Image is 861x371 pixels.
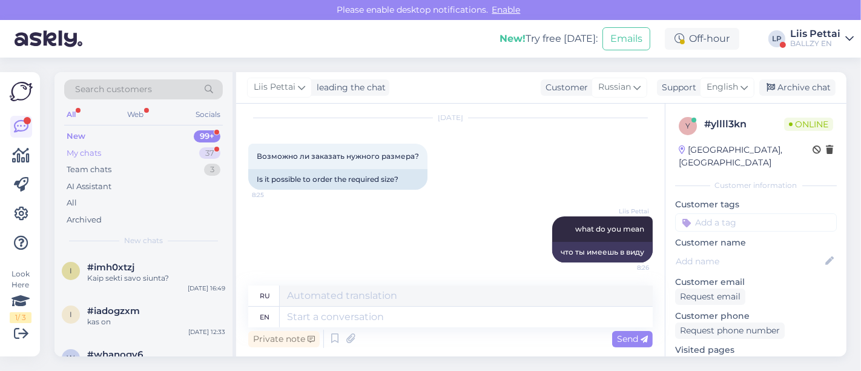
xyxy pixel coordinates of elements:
[87,306,140,316] span: #iadogzxm
[67,197,77,209] div: All
[704,117,784,132] div: # yllll3kn
[257,152,419,161] span: Возможно ли заказать нужного размера?
[70,266,72,275] span: i
[254,81,295,94] span: Liis Pettai
[67,164,111,176] div: Team chats
[10,82,33,101] img: Askly Logo
[790,39,840,48] div: BALLZY EN
[10,269,31,323] div: Look Here
[194,130,220,142] div: 99+
[675,344,837,356] p: Visited pages
[675,276,837,289] p: Customer email
[675,323,785,339] div: Request phone number
[790,29,840,39] div: Liis Pettai
[768,30,785,47] div: LP
[248,112,653,123] div: [DATE]
[552,242,653,262] div: что ты имеешь в виду
[199,147,220,159] div: 37
[125,107,147,122] div: Web
[489,4,524,15] span: Enable
[676,255,823,268] input: Add name
[75,83,152,96] span: Search customers
[685,121,690,130] span: y
[67,181,111,193] div: AI Assistant
[604,207,649,216] span: Liis Pettai
[604,263,649,272] span: 8:26
[679,144,813,169] div: [GEOGRAPHIC_DATA], [GEOGRAPHIC_DATA]
[784,118,833,131] span: Online
[260,307,270,327] div: en
[87,316,225,327] div: kas on
[675,289,745,305] div: Request email
[675,236,837,249] p: Customer name
[575,224,644,233] span: what do you mean
[248,169,427,190] div: Is it possible to order the required size?
[675,180,837,191] div: Customer information
[67,130,85,142] div: New
[500,33,526,44] b: New!
[657,81,696,94] div: Support
[248,331,320,347] div: Private note
[64,107,78,122] div: All
[665,28,739,50] div: Off-hour
[193,107,223,122] div: Socials
[790,29,854,48] a: Liis PettaiBALLZY EN
[87,262,134,273] span: #imh0xtzj
[598,81,631,94] span: Russian
[602,27,650,50] button: Emails
[617,333,648,344] span: Send
[67,353,75,363] span: w
[541,81,588,94] div: Customer
[675,213,837,232] input: Add a tag
[260,286,270,306] div: ru
[675,198,837,211] p: Customer tags
[67,147,101,159] div: My chats
[707,81,738,94] span: English
[87,349,143,360] span: #whanogv6
[252,190,297,199] span: 8:25
[312,81,386,94] div: leading the chat
[70,310,72,319] span: i
[188,284,225,293] div: [DATE] 16:49
[67,214,102,226] div: Archived
[204,164,220,176] div: 3
[87,273,225,284] div: Kaip sekti savo siunta?
[124,235,163,246] span: New chats
[759,79,836,96] div: Archive chat
[500,32,598,46] div: Try free [DATE]:
[675,310,837,323] p: Customer phone
[10,312,31,323] div: 1 / 3
[188,327,225,336] div: [DATE] 12:33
